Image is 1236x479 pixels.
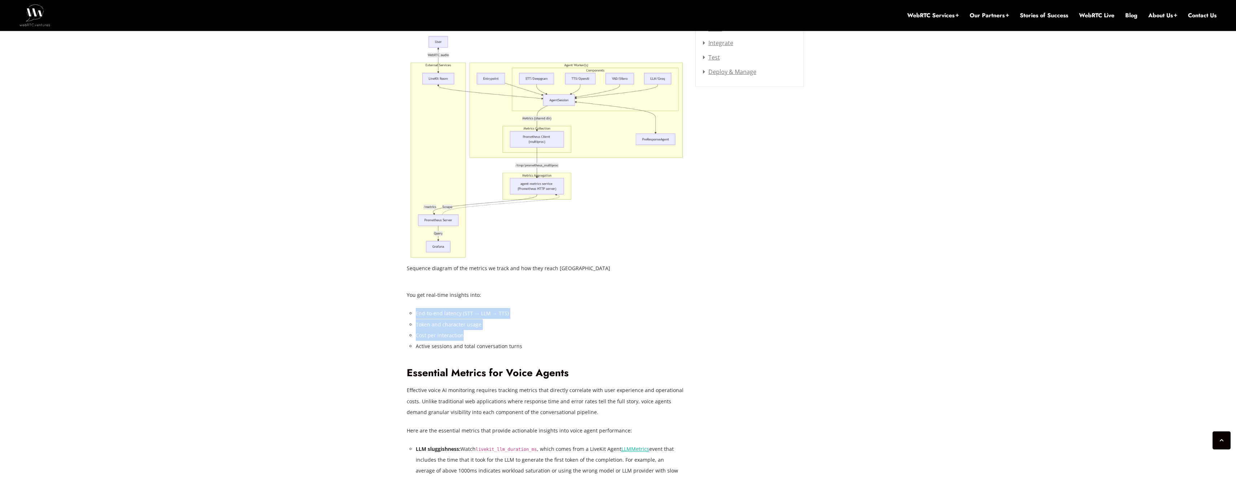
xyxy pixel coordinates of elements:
[407,263,685,274] figcaption: Sequence diagram of the metrics we track and how they reach [GEOGRAPHIC_DATA]
[407,290,685,300] p: You get real-time insights into:
[407,367,685,379] h2: Essential Metrics for Voice Agents
[19,4,50,26] img: WebRTC.ventures
[416,308,685,319] li: End-to-end latency (STT → LLM → TTS)
[1188,12,1217,19] a: Contact Us
[1020,12,1068,19] a: Stories of Success
[416,341,685,352] li: Active sessions and total conversation turns
[621,445,649,452] a: LLMMetrics
[476,447,537,452] code: livekit_llm_duration_ms
[970,12,1009,19] a: Our Partners
[703,53,720,61] a: Test
[416,330,685,341] li: Cost per interaction
[407,385,685,417] p: Effective voice AI monitoring requires tracking metrics that directly correlate with user experie...
[703,39,733,47] a: Integrate
[407,425,685,436] p: Here are the essential metrics that provide actionable insights into voice agent performance:
[1148,12,1177,19] a: About Us
[1079,12,1114,19] a: WebRTC Live
[1125,12,1137,19] a: Blog
[416,319,685,330] li: Token and character usage
[703,68,756,76] a: Deploy & Manage
[907,12,959,19] a: WebRTC Services
[416,445,460,452] strong: LLM sluggishness:
[703,25,722,32] a: Build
